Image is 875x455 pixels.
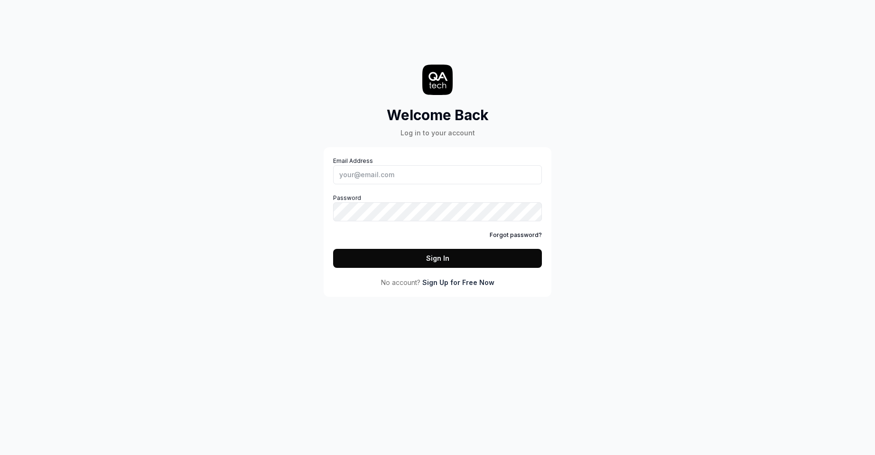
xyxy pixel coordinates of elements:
[333,157,542,184] label: Email Address
[333,194,542,221] label: Password
[333,165,542,184] input: Email Address
[490,231,542,239] a: Forgot password?
[333,202,542,221] input: Password
[387,128,489,138] div: Log in to your account
[333,249,542,268] button: Sign In
[381,277,420,287] span: No account?
[387,104,489,126] h2: Welcome Back
[422,277,494,287] a: Sign Up for Free Now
